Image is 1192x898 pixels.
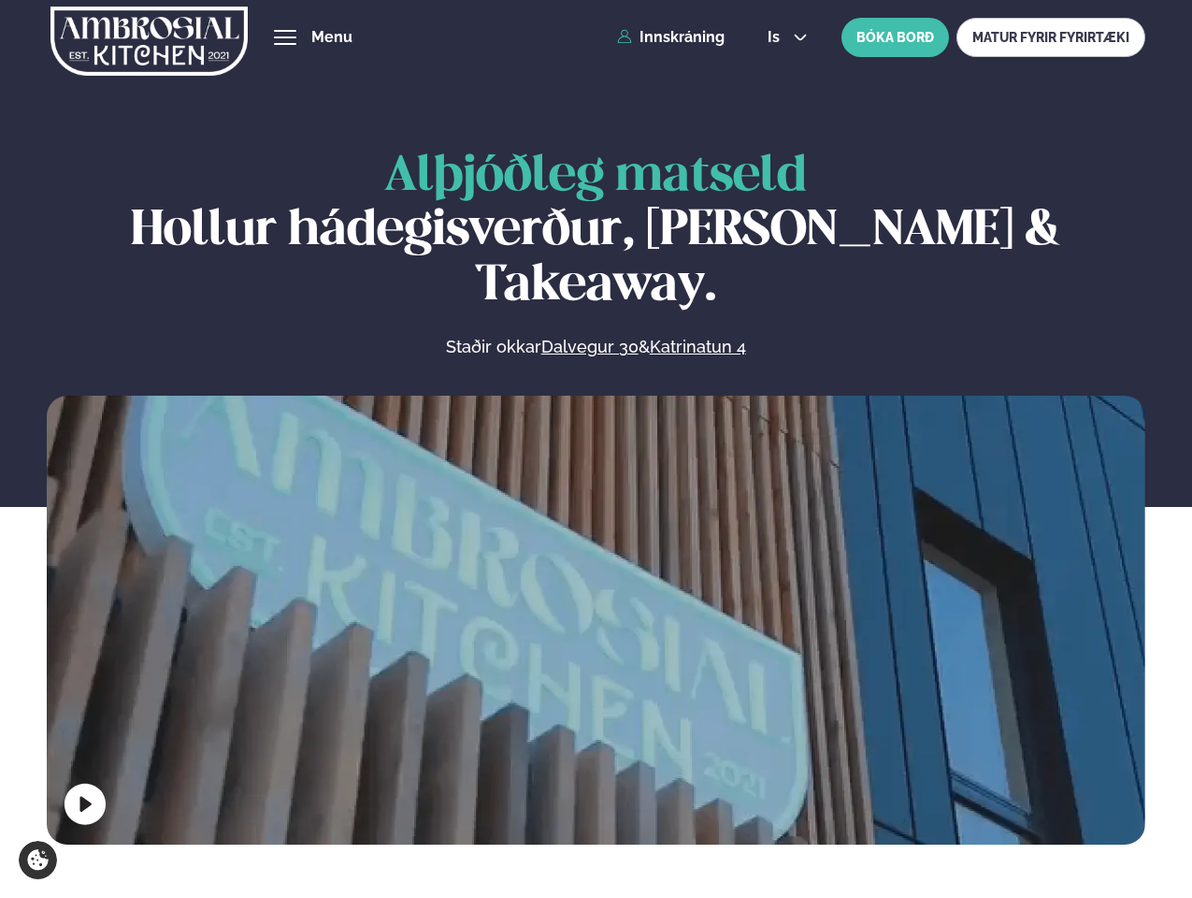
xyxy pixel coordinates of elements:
[274,26,296,49] button: hamburger
[753,30,823,45] button: is
[50,3,248,80] img: logo
[768,30,785,45] span: is
[47,150,1145,313] h1: Hollur hádegisverður, [PERSON_NAME] & Takeaway.
[242,336,949,358] p: Staðir okkar &
[19,841,57,879] a: Cookie settings
[541,336,639,358] a: Dalvegur 30
[841,18,949,57] button: BÓKA BORÐ
[956,18,1145,57] a: MATUR FYRIR FYRIRTÆKI
[650,336,746,358] a: Katrinatun 4
[617,29,725,46] a: Innskráning
[384,153,807,200] span: Alþjóðleg matseld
